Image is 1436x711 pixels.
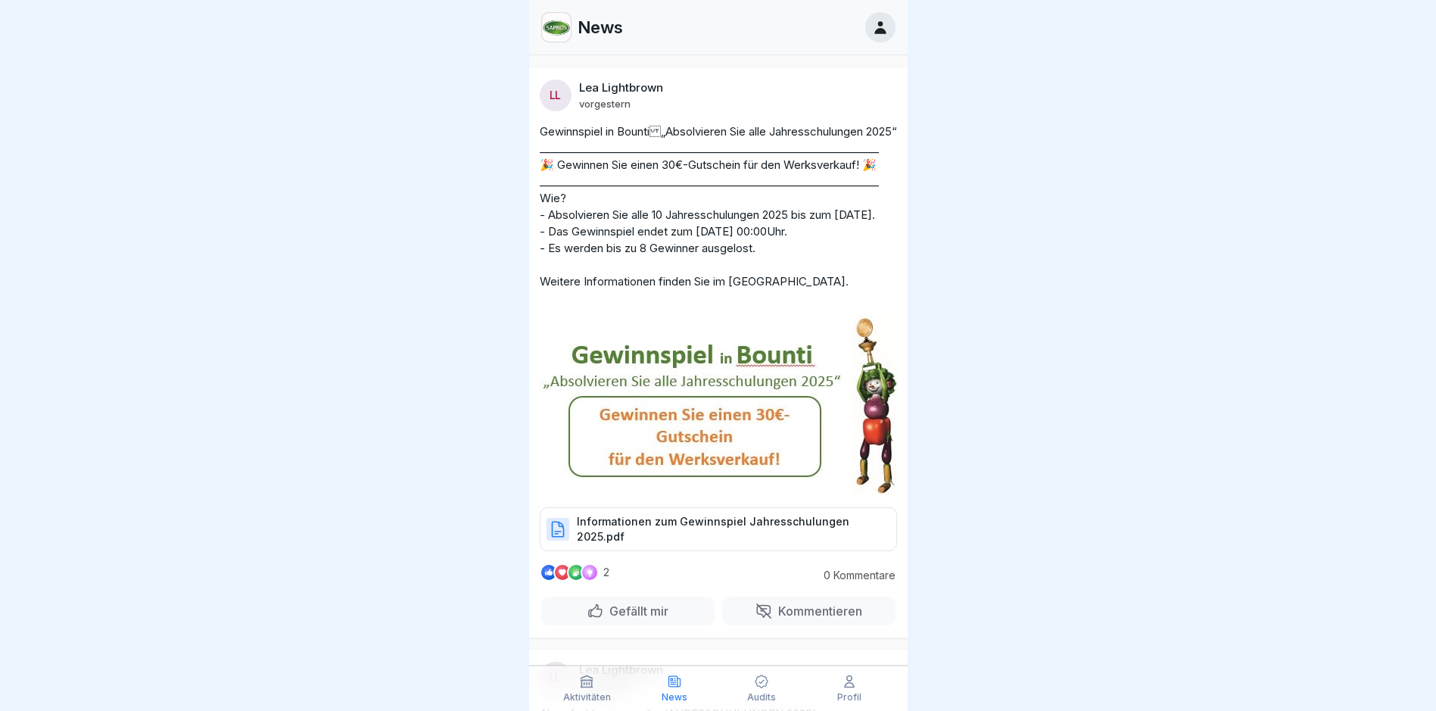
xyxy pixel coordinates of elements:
a: Informationen zum Gewinnspiel Jahresschulungen 2025.pdf [540,529,897,544]
p: Lea Lightbrown [579,81,663,95]
p: News [662,692,687,703]
p: Kommentieren [772,603,862,619]
p: Gefällt mir [603,603,668,619]
p: Lea Lightbrown [579,663,663,677]
p: 2 [603,566,609,578]
p: Gewinnspiel in Bounti „Absolvieren Sie alle Jahresschulungen 2025“ ______________________________... [540,123,897,290]
p: vorgestern [579,98,631,110]
p: Profil [837,692,861,703]
p: 0 Kommentare [812,569,896,582]
img: kf7i1i887rzam0di2wc6oekd.png [542,13,571,42]
p: Aktivitäten [563,692,611,703]
div: LL [540,662,572,694]
p: Informationen zum Gewinnspiel Jahresschulungen 2025.pdf [577,514,881,544]
p: News [578,17,623,37]
p: Audits [747,692,776,703]
div: LL [540,80,572,111]
img: Post Image [539,302,898,495]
